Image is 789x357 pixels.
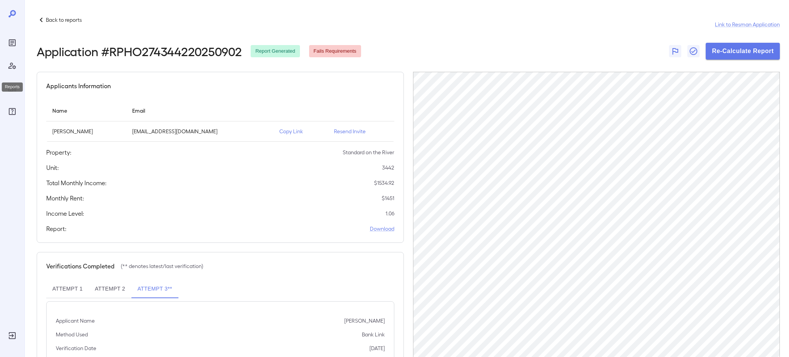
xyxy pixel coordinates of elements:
p: [DATE] [369,344,385,352]
p: 1.06 [386,210,394,217]
p: $ 1534.92 [374,179,394,187]
h5: Report: [46,224,66,233]
div: Reports [2,82,23,92]
table: simple table [46,100,394,142]
a: Link to Resman Application [715,21,780,28]
button: Close Report [687,45,700,57]
div: Log Out [6,330,18,342]
button: Attempt 1 [46,280,89,298]
p: 3442 [382,164,394,171]
h5: Income Level: [46,209,84,218]
p: Bank Link [362,331,385,338]
button: Re-Calculate Report [706,43,780,60]
p: Copy Link [279,128,321,135]
div: Manage Properties [6,82,18,95]
button: Attempt 3** [131,280,178,298]
h5: Unit: [46,163,59,172]
h5: Total Monthly Income: [46,178,107,187]
p: Resend Invite [334,128,388,135]
button: Flag Report [669,45,681,57]
p: Applicant Name [56,317,95,325]
span: Fails Requirements [309,48,361,55]
div: FAQ [6,105,18,118]
div: Reports [6,37,18,49]
div: Manage Users [6,60,18,72]
button: Attempt 2 [89,280,131,298]
h5: Applicants Information [46,81,111,90]
a: Download [370,225,394,233]
th: Email [126,100,274,121]
p: Back to reports [46,16,82,24]
p: Method Used [56,331,88,338]
h5: Monthly Rent: [46,194,84,203]
span: Report Generated [251,48,300,55]
p: [PERSON_NAME] [344,317,385,325]
p: Standard on the River [343,149,394,156]
p: (** denotes latest/last verification) [121,262,203,270]
h5: Verifications Completed [46,262,115,271]
h5: Property: [46,148,71,157]
p: [EMAIL_ADDRESS][DOMAIN_NAME] [132,128,267,135]
p: [PERSON_NAME] [52,128,120,135]
th: Name [46,100,126,121]
p: $ 1451 [382,194,394,202]
p: Verification Date [56,344,96,352]
h2: Application # RPHO274344220250902 [37,44,241,58]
